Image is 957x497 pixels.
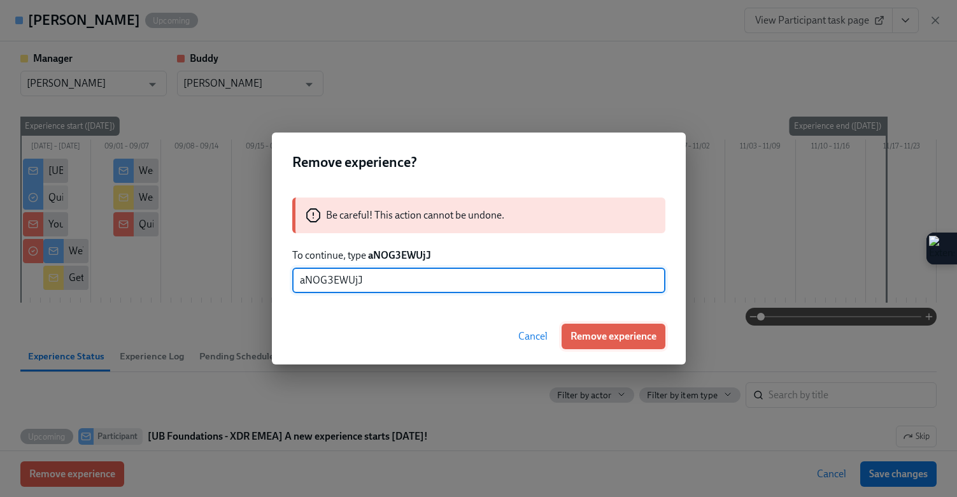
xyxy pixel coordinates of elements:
[292,248,665,263] p: To continue, type
[326,208,504,222] p: Be careful! This action cannot be undone.
[562,324,665,349] button: Remove experience
[509,324,556,349] button: Cancel
[518,330,548,343] span: Cancel
[571,330,656,343] span: Remove experience
[929,236,954,261] img: Extension Icon
[368,249,431,261] strong: aNOG3EWUjJ
[292,153,665,172] h2: Remove experience?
